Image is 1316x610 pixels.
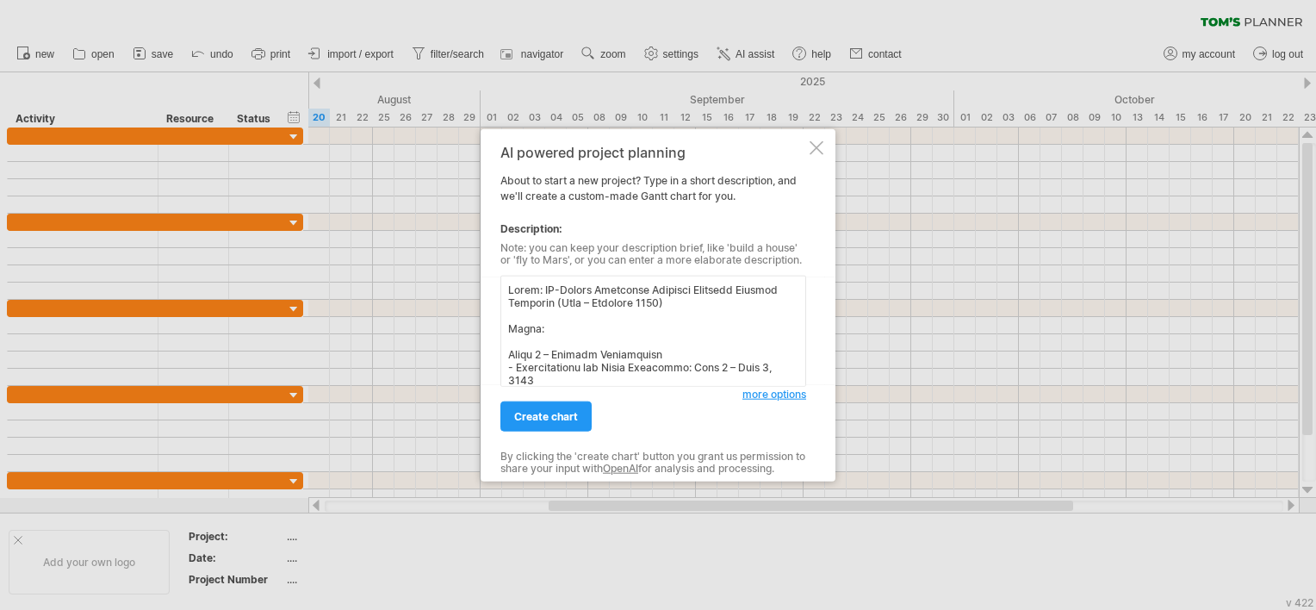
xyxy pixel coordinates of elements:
a: create chart [500,401,592,432]
span: more options [742,388,806,401]
a: OpenAI [603,462,638,475]
div: AI powered project planning [500,145,806,160]
div: Note: you can keep your description brief, like 'build a house' or 'fly to Mars', or you can ente... [500,242,806,267]
div: About to start a new project? Type in a short description, and we'll create a custom-made Gantt c... [500,145,806,466]
div: Description: [500,221,806,237]
div: By clicking the 'create chart' button you grant us permission to share your input with for analys... [500,451,806,476]
span: create chart [514,410,578,423]
a: more options [742,387,806,402]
